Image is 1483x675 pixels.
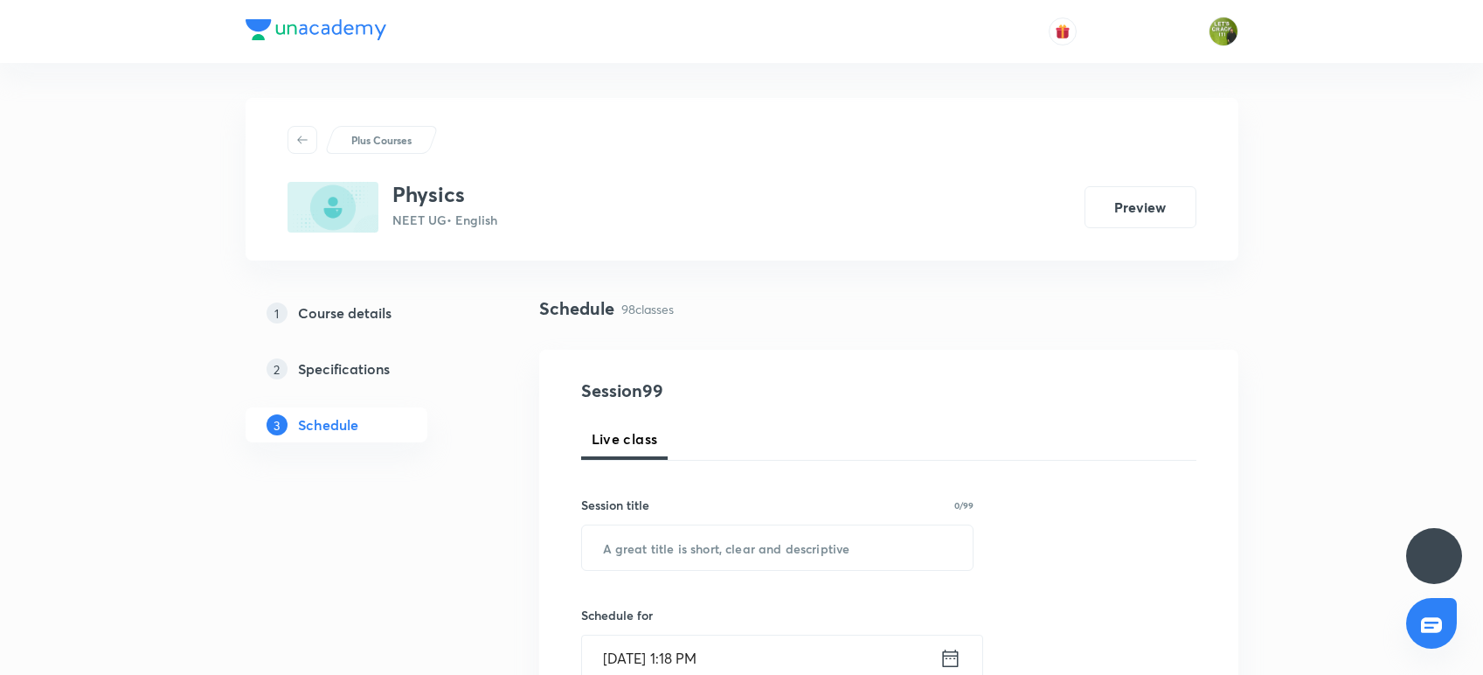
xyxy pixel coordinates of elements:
span: Live class [592,428,658,449]
h4: Session 99 [581,378,900,404]
p: Plus Courses [351,132,412,148]
img: Company Logo [246,19,386,40]
p: 1 [267,303,288,324]
h6: Schedule for [581,606,974,624]
img: avatar [1055,24,1071,39]
h5: Course details [298,303,392,324]
img: 42EA2E1F-1989-4226-9263-2848BA152552_plus.png [288,182,378,233]
a: 2Specifications [246,351,483,386]
img: Gaurav Uppal [1209,17,1238,46]
h5: Specifications [298,358,390,379]
input: A great title is short, clear and descriptive [582,525,974,570]
h5: Schedule [298,414,358,435]
img: ttu [1424,546,1445,567]
a: Company Logo [246,19,386,45]
p: 2 [267,358,288,379]
p: 0/99 [954,501,974,510]
h6: Session title [581,496,649,514]
h4: Schedule [539,296,614,322]
a: 1Course details [246,296,483,331]
button: avatar [1049,17,1077,45]
p: 3 [267,414,288,435]
button: Preview [1085,186,1196,228]
p: NEET UG • English [392,211,497,229]
h3: Physics [392,182,497,207]
p: 98 classes [621,300,674,318]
